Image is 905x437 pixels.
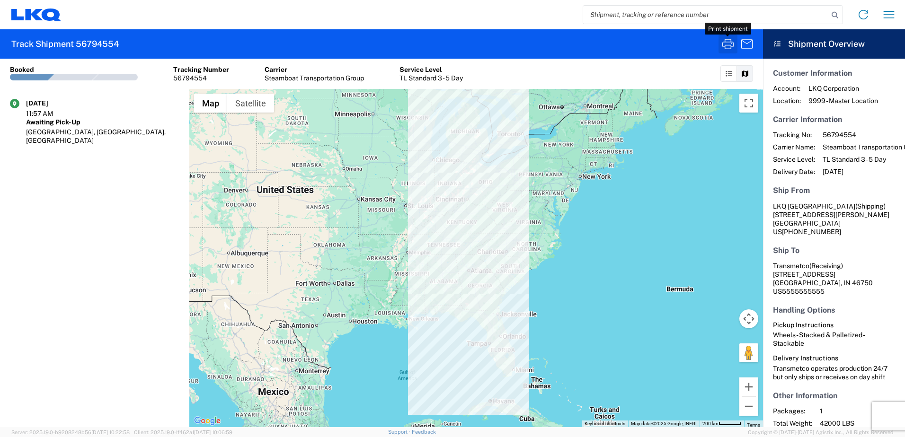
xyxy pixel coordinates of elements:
[739,377,758,396] button: Zoom in
[11,38,119,50] h2: Track Shipment 56794554
[26,118,179,126] div: Awaiting Pick-Up
[782,288,825,295] span: 5555555555
[10,65,34,74] div: Booked
[808,84,878,93] span: LKQ Corporation
[773,186,895,195] h5: Ship From
[173,65,229,74] div: Tracking Number
[773,167,815,176] span: Delivery Date:
[192,415,223,427] a: Open this area in Google Maps (opens a new window)
[748,428,894,437] span: Copyright © [DATE]-[DATE] Agistix Inc., All Rights Reserved
[399,74,463,82] div: TL Standard 3 - 5 Day
[773,391,895,400] h5: Other Information
[773,306,895,315] h5: Handling Options
[739,397,758,416] button: Zoom out
[820,407,901,415] span: 1
[134,429,232,435] span: Client: 2025.19.0-1f462a1
[773,331,895,348] div: Wheels - Stacked & Palletized - Stackable
[194,429,232,435] span: [DATE] 10:06:59
[700,420,744,427] button: Map Scale: 200 km per 44 pixels
[773,96,801,105] span: Location:
[809,262,843,270] span: (Receiving)
[773,84,801,93] span: Account:
[773,69,895,78] h5: Customer Information
[820,419,901,428] span: 42000 LBS
[265,74,364,82] div: Steamboat Transportation Group
[763,29,905,59] header: Shipment Overview
[773,155,815,164] span: Service Level:
[194,94,227,113] button: Show street map
[739,94,758,113] button: Toggle fullscreen view
[747,422,760,428] a: Terms
[773,131,815,139] span: Tracking No:
[173,74,229,82] div: 56794554
[26,109,73,118] div: 11:57 AM
[412,429,436,435] a: Feedback
[585,420,625,427] button: Keyboard shortcuts
[739,309,758,328] button: Map camera controls
[739,343,758,362] button: Drag Pegman onto the map to open Street View
[11,429,130,435] span: Server: 2025.19.0-b9208248b56
[583,6,828,24] input: Shipment, tracking or reference number
[855,202,886,210] span: (Shipping)
[773,211,889,218] span: [STREET_ADDRESS][PERSON_NAME]
[773,143,815,151] span: Carrier Name:
[773,364,895,381] div: Transmetco operates production 24/7 but only ships or receives on day shift
[26,99,73,107] div: [DATE]
[265,65,364,74] div: Carrier
[26,128,179,145] div: [GEOGRAPHIC_DATA], [GEOGRAPHIC_DATA], [GEOGRAPHIC_DATA]
[808,96,878,105] span: 9999 - Master Location
[91,429,130,435] span: [DATE] 10:22:58
[631,421,697,426] span: Map data ©2025 Google, INEGI
[773,354,895,362] h6: Delivery Instructions
[782,228,841,236] span: [PHONE_NUMBER]
[192,415,223,427] img: Google
[388,429,412,435] a: Support
[773,202,855,210] span: LKQ [GEOGRAPHIC_DATA]
[702,421,719,426] span: 200 km
[773,262,843,278] span: Transmetco [STREET_ADDRESS]
[773,202,895,236] address: [GEOGRAPHIC_DATA] US
[399,65,463,74] div: Service Level
[227,94,274,113] button: Show satellite imagery
[773,321,895,329] h6: Pickup Instructions
[773,407,812,415] span: Packages:
[773,262,895,296] address: [GEOGRAPHIC_DATA], IN 46750 US
[773,246,895,255] h5: Ship To
[773,115,895,124] h5: Carrier Information
[773,419,812,428] span: Total Weight:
